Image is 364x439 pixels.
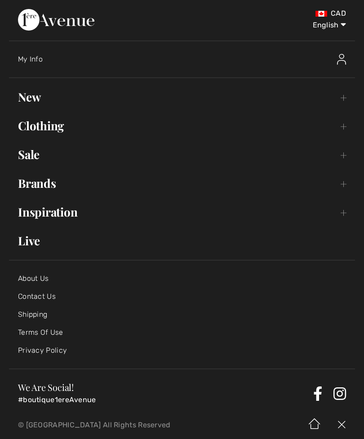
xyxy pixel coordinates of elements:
[9,116,355,136] a: Clothing
[18,310,47,319] a: Shipping
[18,9,94,31] img: 1ère Avenue
[18,395,310,404] p: #boutique1ereAvenue
[9,145,355,164] a: Sale
[18,346,67,355] a: Privacy Policy
[9,202,355,222] a: Inspiration
[313,386,322,401] a: Facebook
[18,45,355,74] a: My InfoMy Info
[301,411,328,439] img: Home
[18,55,43,63] span: My Info
[18,383,310,392] h3: We Are Social!
[18,328,63,337] a: Terms Of Use
[9,173,355,193] a: Brands
[328,411,355,439] img: X
[18,422,215,428] p: © [GEOGRAPHIC_DATA] All Rights Reserved
[18,274,49,283] a: About Us
[215,9,346,18] div: CAD
[9,231,355,251] a: Live
[9,87,355,107] a: New
[333,386,346,401] a: Instagram
[337,54,346,65] img: My Info
[18,292,56,301] a: Contact Us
